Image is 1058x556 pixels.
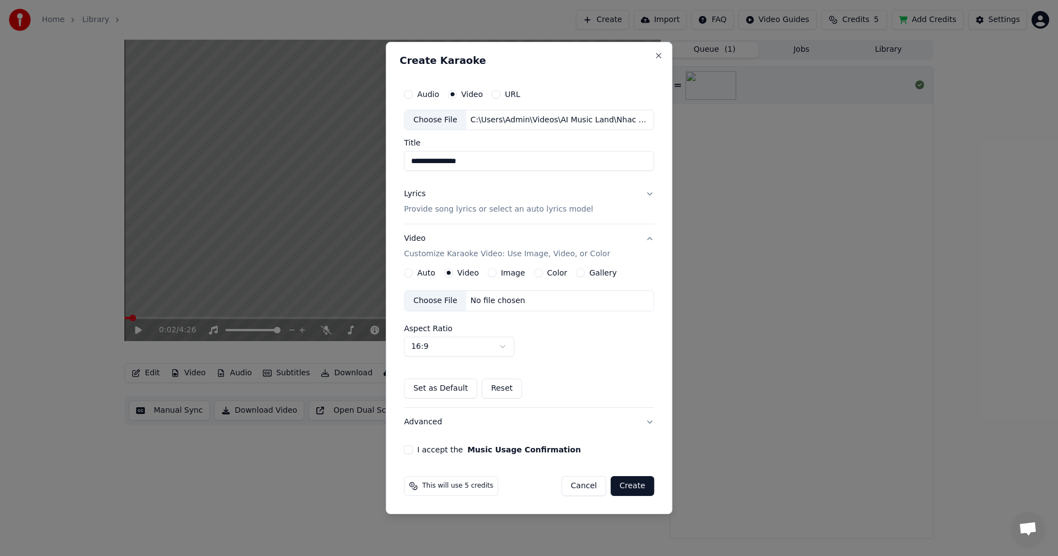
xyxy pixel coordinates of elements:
button: Advanced [404,408,654,436]
div: Choose File [404,110,466,130]
button: Set as Default [404,379,477,398]
div: VideoCustomize Karaoke Video: Use Image, Video, or Color [404,268,654,407]
label: Title [404,139,654,147]
button: Cancel [562,476,606,496]
div: Choose File [404,291,466,311]
label: I accept the [417,446,581,454]
label: Aspect Ratio [404,325,654,332]
p: Customize Karaoke Video: Use Image, Video, or Color [404,249,610,260]
label: Audio [417,90,439,98]
span: This will use 5 credits [422,482,493,490]
label: Gallery [589,269,617,277]
label: Color [547,269,568,277]
label: Video [457,269,479,277]
label: Auto [417,269,435,277]
div: Lyrics [404,189,425,200]
button: I accept the [467,446,581,454]
button: Reset [482,379,522,398]
div: C:\Users\Admin\Videos\AI Music Land\Nhac Viet\Em Con Nho [PERSON_NAME]\EmConNhoAnhKhong.mp4 [466,115,654,126]
h2: Create Karaoke [400,56,658,66]
button: LyricsProvide song lyrics or select an auto lyrics model [404,180,654,224]
div: No file chosen [466,295,530,306]
p: Provide song lyrics or select an auto lyrics model [404,204,593,215]
button: VideoCustomize Karaoke Video: Use Image, Video, or Color [404,225,654,269]
div: Video [404,234,610,260]
label: Image [501,269,525,277]
label: Video [461,90,483,98]
label: URL [505,90,520,98]
button: Create [611,476,654,496]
